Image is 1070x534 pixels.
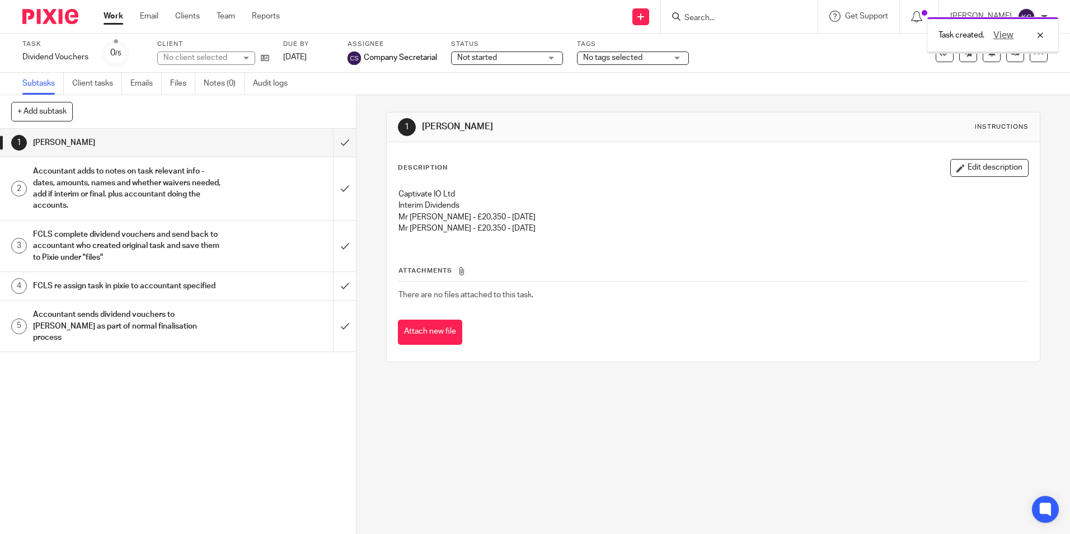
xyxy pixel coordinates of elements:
[33,134,226,151] h1: [PERSON_NAME]
[938,30,984,41] p: Task created.
[33,278,226,294] h1: FCLS re assign task in pixie to accountant specified
[348,51,361,65] img: svg%3E
[22,51,88,63] div: Dividend Vouchers
[398,268,452,274] span: Attachments
[283,53,307,61] span: [DATE]
[364,52,437,63] span: Company Secretarial
[110,46,121,59] div: 0
[175,11,200,22] a: Clients
[398,118,416,136] div: 1
[22,40,88,49] label: Task
[115,50,121,57] small: /5
[398,320,462,345] button: Attach new file
[398,189,1027,200] p: Captivate IO Ltd
[398,223,1027,234] p: Mr [PERSON_NAME] - £20,350 - [DATE]
[33,163,226,214] h1: Accountant adds to notes on task relevant info - dates, amounts, names and whether waivers needed...
[130,73,162,95] a: Emails
[975,123,1029,132] div: Instructions
[348,40,437,49] label: Assignee
[253,73,296,95] a: Audit logs
[163,52,236,63] div: No client selected
[11,181,27,196] div: 2
[422,121,737,133] h1: [PERSON_NAME]
[217,11,235,22] a: Team
[11,238,27,254] div: 3
[583,54,642,62] span: No tags selected
[252,11,280,22] a: Reports
[398,200,1027,211] p: Interim Dividends
[170,73,195,95] a: Files
[22,73,64,95] a: Subtasks
[950,159,1029,177] button: Edit description
[140,11,158,22] a: Email
[1017,8,1035,26] img: svg%3E
[457,54,497,62] span: Not started
[11,135,27,151] div: 1
[283,40,334,49] label: Due by
[33,306,226,346] h1: Accountant sends dividend vouchers to [PERSON_NAME] as part of normal finalisation process
[33,226,226,266] h1: FCLS complete dividend vouchers and send back to accountant who created original task and save th...
[398,212,1027,223] p: Mr [PERSON_NAME] - £20,350 - [DATE]
[398,291,533,299] span: There are no files attached to this task.
[451,40,563,49] label: Status
[11,318,27,334] div: 5
[22,9,78,24] img: Pixie
[398,163,448,172] p: Description
[157,40,269,49] label: Client
[11,102,73,121] button: + Add subtask
[11,278,27,294] div: 4
[990,29,1017,42] button: View
[104,11,123,22] a: Work
[72,73,122,95] a: Client tasks
[204,73,245,95] a: Notes (0)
